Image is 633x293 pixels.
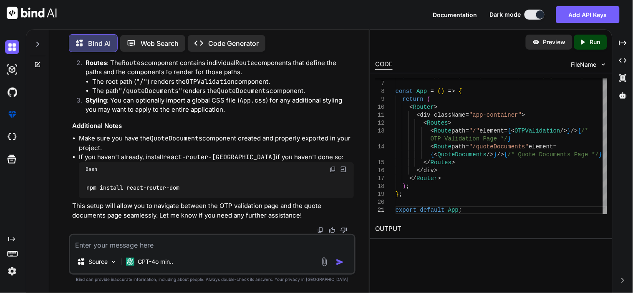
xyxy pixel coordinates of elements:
[72,202,354,220] p: This setup will allow you to navigate between the OTP validation page and the quote documents pag...
[217,87,270,95] code: QuoteDocuments
[5,40,19,54] img: darkChat
[375,143,385,151] div: 14
[431,159,451,166] span: Routes
[396,207,416,213] span: export
[431,151,434,158] span: {
[150,135,202,143] code: QuoteDocuments
[434,143,452,150] span: Route
[5,130,19,144] img: cloudideIcon
[466,112,469,118] span: =
[330,166,336,173] img: copy
[504,128,508,134] span: =
[420,207,445,213] span: default
[403,96,424,103] span: return
[427,120,448,126] span: Routes
[396,191,399,198] span: }
[553,143,557,150] span: =
[375,190,385,198] div: 19
[417,175,438,182] span: Router
[88,258,108,266] p: Source
[590,38,600,46] p: Run
[459,88,462,95] span: {
[141,38,179,48] p: Web Search
[466,128,469,134] span: =
[459,207,462,213] span: ;
[567,128,571,134] span: }
[375,111,385,119] div: 11
[434,128,452,134] span: Route
[434,151,438,158] span: <
[88,38,111,48] p: Bind AI
[208,38,259,48] p: Code Generator
[504,151,508,158] span: {
[403,183,406,190] span: )
[508,128,511,134] span: {
[434,167,438,174] span: >
[375,103,385,111] div: 10
[532,38,540,46] img: preview
[469,112,522,118] span: "app-container"
[452,159,455,166] span: >
[320,257,329,267] img: attachment
[375,167,385,175] div: 16
[5,264,19,278] img: settings
[560,128,567,134] span: />
[329,227,335,234] img: like
[571,128,578,134] span: />
[452,128,466,134] span: path
[487,151,494,158] span: />
[427,96,431,103] span: (
[497,151,504,158] span: />
[448,120,451,126] span: >
[5,63,19,77] img: darkAi-studio
[433,11,477,18] span: Documentation
[86,59,354,78] p: : The component contains individual components that define the paths and the components to render...
[417,167,424,174] span: </
[543,38,566,46] p: Preview
[235,59,254,68] code: Route
[424,167,434,174] span: div
[5,85,19,99] img: githubDark
[413,104,434,110] span: Router
[72,122,354,131] h3: Additional Notes
[240,97,266,105] code: App.css
[508,135,511,142] span: }
[571,60,597,69] span: FileName
[420,112,466,118] span: div className
[469,143,529,150] span: "/quoteDocuments"
[417,112,420,118] span: <
[511,128,514,134] span: <
[480,128,504,134] span: element
[317,227,324,234] img: copy
[375,206,385,214] div: 21
[126,258,134,266] img: GPT-4o mini
[424,120,427,126] span: <
[336,258,344,266] img: icon
[5,108,19,122] img: premium
[375,95,385,103] div: 9
[410,104,413,110] span: <
[448,207,459,213] span: App
[163,153,276,162] code: react-router-[GEOGRAPHIC_DATA]
[448,88,455,95] span: =>
[508,151,599,158] span: /* Quote Documents Page */
[79,134,354,153] li: Make sure you have the component created and properly exported in your project.
[186,78,235,86] code: OTPValidation
[375,159,385,167] div: 15
[434,104,438,110] span: >
[7,7,57,19] img: Bind AI
[122,59,144,68] code: Routes
[340,166,347,173] img: Open in Browser
[424,159,431,166] span: </
[441,88,444,95] span: )
[431,128,434,134] span: <
[469,128,480,134] span: "/"
[490,10,521,19] span: Dark mode
[110,258,117,265] img: Pick Models
[370,219,612,239] h2: OUTPUT
[431,143,434,150] span: <
[86,183,180,192] code: npm install react-router-dom
[375,60,393,70] div: CODE
[556,6,620,23] button: Add API Keys
[86,59,107,67] strong: Routes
